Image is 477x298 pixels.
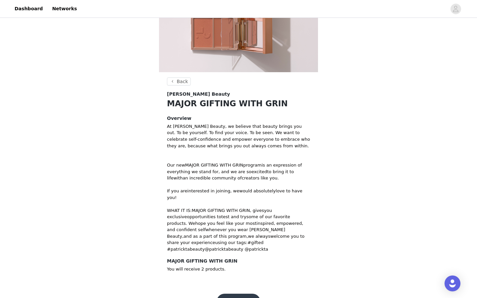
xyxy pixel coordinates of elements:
[192,221,195,226] span: e
[184,234,191,239] span: and
[243,163,262,168] span: program
[246,234,248,239] span: ,
[445,275,460,291] div: Open Intercom Messenger
[205,247,243,252] span: @patricktabeauty
[174,175,183,180] span: with
[185,163,243,168] span: MAJOR GIFTING WITH GRIN
[187,188,207,193] span: intereste
[167,240,271,252] span: perience
[167,124,310,148] span: At [PERSON_NAME] Beauty, we believe that beauty brings you out. To be yourself. To find your voic...
[251,240,264,245] span: gifted
[187,214,221,219] span: opportunities to
[167,266,310,273] p: You will receive 2 products.
[177,227,206,232] span: confident self
[247,240,251,245] span: #
[188,221,192,226] span: W
[167,98,310,110] h1: MAJOR GIFTING WITH GRIN
[11,1,47,16] a: Dashboard
[245,247,268,252] span: @patrickta
[48,1,81,16] a: Networks
[193,234,247,239] span: as a part of this program
[183,175,241,180] span: an incredible community of
[251,169,267,174] span: excited
[167,163,302,174] span: is an expression of everything we stand for, and we are so
[167,77,191,85] button: Back
[167,208,192,213] span: WHAT IT IS:
[244,240,246,245] span: s
[171,247,205,252] span: patricktabeauty
[192,208,250,213] span: MAJOR GIFTING WITH GRIN
[215,240,244,245] span: using our tag
[206,188,239,193] span: d in joining, we
[248,234,270,239] span: we always
[167,247,171,252] span: #
[253,208,264,213] span: gives
[221,214,246,219] span: test and try
[195,221,256,226] span: hope you feel like your most
[264,208,272,213] span: you
[167,188,302,200] span: love to have you
[175,195,177,200] span: !
[167,91,230,98] span: [PERSON_NAME] Beauty
[239,188,276,193] span: would absolutely
[246,240,247,245] span: :
[242,175,279,180] span: creators like you.
[167,188,187,193] span: If you are
[167,214,187,219] span: exclusive
[167,214,290,226] span: some of our favorite products
[167,163,185,168] span: Our new
[167,115,310,122] h4: Overview
[167,227,285,239] span: whenever you wear [PERSON_NAME] Beauty,
[250,208,251,213] span: ,
[186,221,187,226] span: .
[167,258,310,265] h4: MAJOR GIFTING WITH GRIN
[452,4,459,14] div: avatar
